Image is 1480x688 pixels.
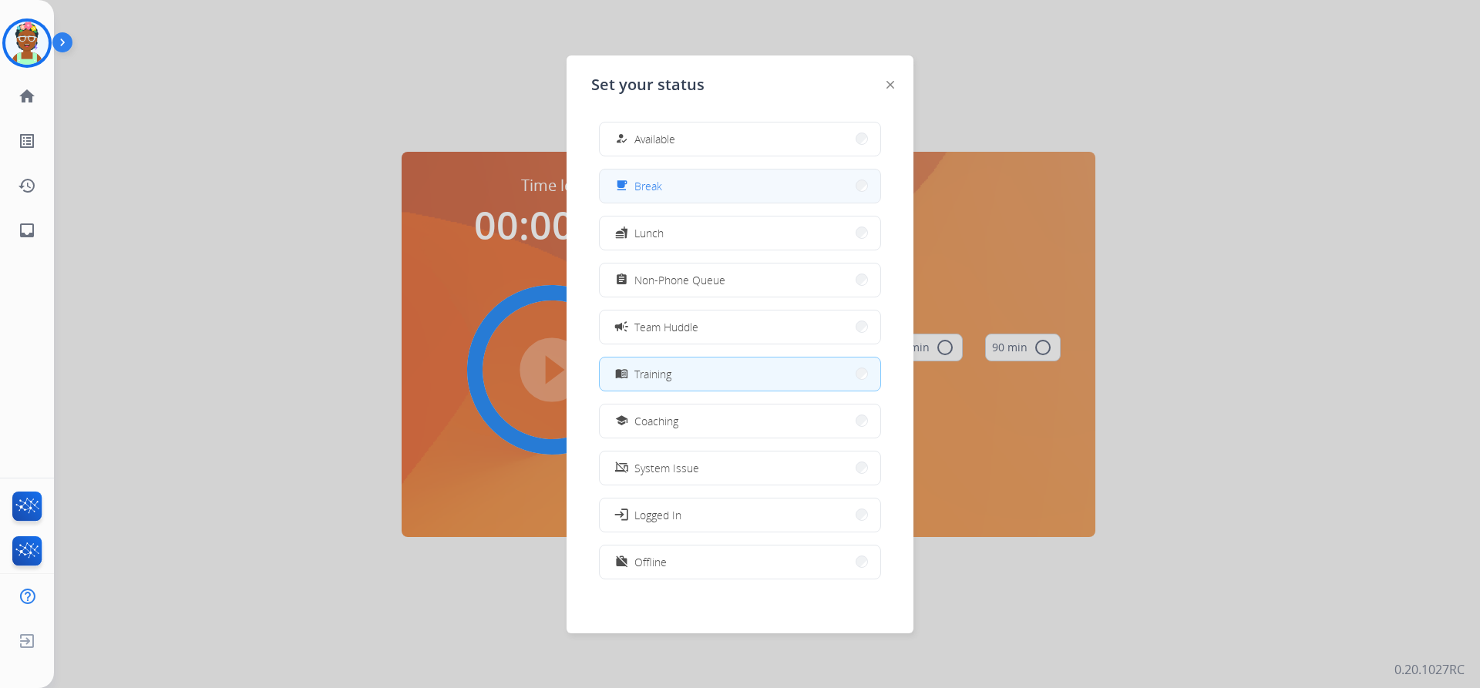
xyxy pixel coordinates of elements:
mat-icon: history [18,176,36,195]
button: Available [600,122,880,156]
mat-icon: assignment [615,274,628,287]
span: Offline [634,554,667,570]
button: Non-Phone Queue [600,263,880,297]
span: Logged In [634,507,681,523]
mat-icon: school [615,414,628,428]
span: Team Huddle [634,319,698,335]
span: Break [634,178,662,194]
mat-icon: home [18,87,36,106]
mat-icon: fastfood [615,227,628,240]
button: Team Huddle [600,310,880,344]
mat-icon: login [614,507,629,522]
mat-icon: campaign [614,319,629,334]
p: 0.20.1027RC [1394,660,1465,679]
button: Lunch [600,216,880,250]
mat-icon: list_alt [18,132,36,150]
img: avatar [5,22,49,65]
mat-icon: menu_book [615,367,628,381]
img: close-button [886,81,894,89]
button: Training [600,357,880,391]
span: Available [634,131,675,147]
mat-icon: work_off [615,555,628,569]
mat-icon: free_breakfast [615,180,628,193]
button: Logged In [600,498,880,532]
span: Coaching [634,413,678,429]
mat-icon: inbox [18,221,36,240]
button: Break [600,169,880,203]
span: System Issue [634,460,699,476]
button: Coaching [600,404,880,438]
button: System Issue [600,451,880,485]
span: Set your status [591,74,705,96]
span: Non-Phone Queue [634,272,725,288]
span: Training [634,366,671,382]
span: Lunch [634,225,664,241]
mat-icon: how_to_reg [615,133,628,146]
button: Offline [600,545,880,579]
mat-icon: phonelink_off [615,461,628,475]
